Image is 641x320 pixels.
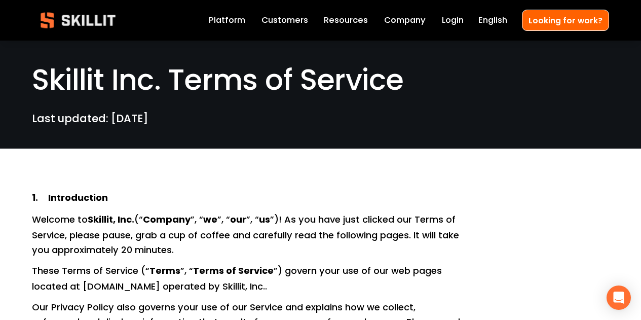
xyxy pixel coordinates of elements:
a: Customers [261,13,308,27]
strong: Terms of Service [193,264,274,279]
strong: we [203,212,217,228]
strong: Skillit, Inc. [88,212,134,228]
div: Open Intercom Messenger [607,286,631,310]
strong: 1. Introduction [32,191,108,206]
a: Looking for work? [522,10,609,30]
div: language picker [478,13,507,27]
span: Welcome to (“ ”, “ ”, “ ”, “ ”)! As you have just clicked our Terms of Service, please pause, gra... [32,213,462,256]
span: English [478,14,507,27]
span: Skillit Inc. Terms of Service [32,59,403,100]
a: Company [384,13,426,27]
strong: Terms [149,264,180,279]
a: Platform [209,13,245,27]
span: These Terms of Service (“ ”, “ ”) govern your use of our web pages located at [DOMAIN_NAME] opera... [32,264,444,293]
strong: us [259,212,270,228]
img: Skillit [32,5,124,35]
a: folder dropdown [324,13,368,27]
span: Resources [324,14,368,27]
strong: our [230,212,246,228]
strong: Company [143,212,191,228]
p: Last updated: [DATE] [32,110,465,127]
a: Login [442,13,464,27]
